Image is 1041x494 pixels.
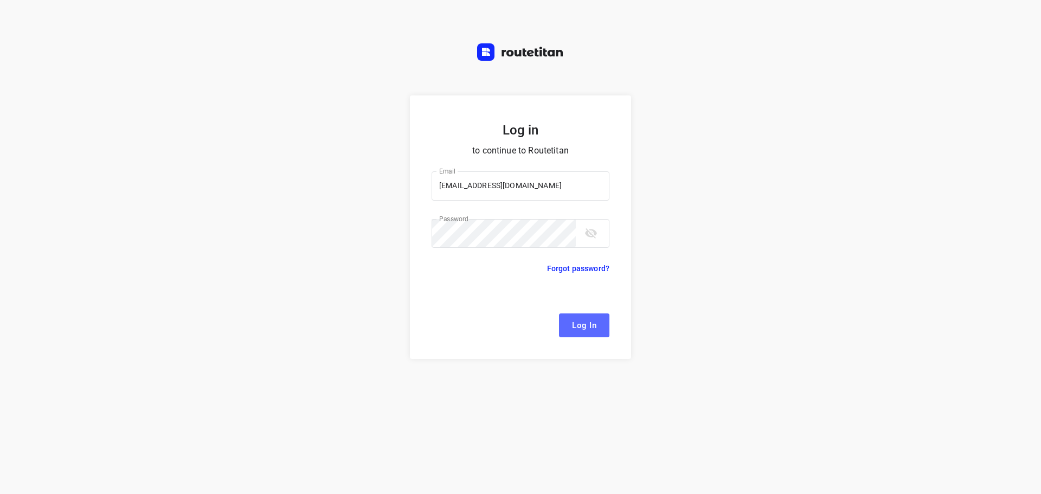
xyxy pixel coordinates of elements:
[477,43,564,61] img: Routetitan
[580,222,602,244] button: toggle password visibility
[432,143,609,158] p: to continue to Routetitan
[547,262,609,275] p: Forgot password?
[432,121,609,139] h5: Log in
[559,313,609,337] button: Log In
[572,318,596,332] span: Log In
